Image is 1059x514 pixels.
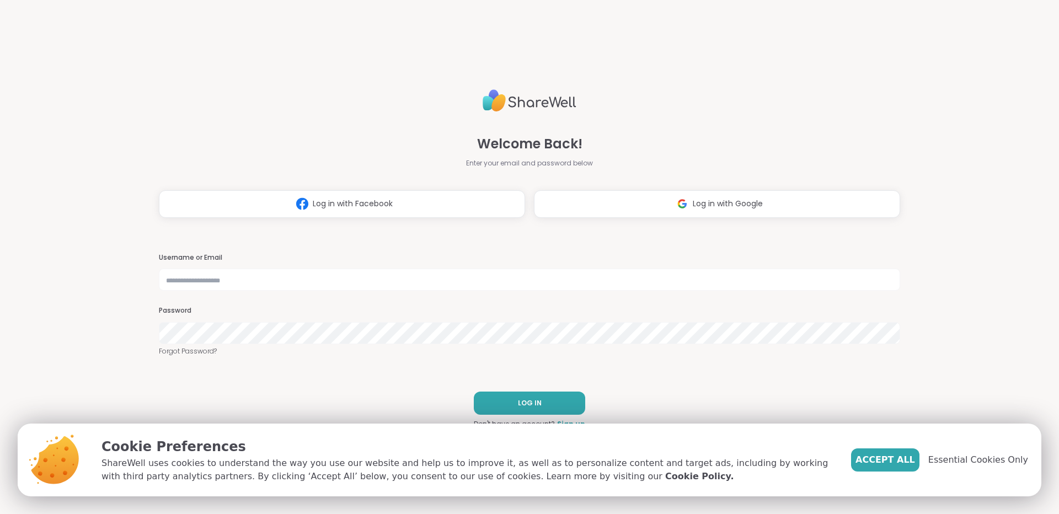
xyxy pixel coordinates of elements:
a: Cookie Policy. [665,470,734,483]
button: Accept All [851,448,919,472]
span: Accept All [855,453,915,467]
span: Don't have an account? [474,419,555,429]
span: Log in with Google [693,198,763,210]
img: ShareWell Logomark [292,194,313,214]
button: LOG IN [474,392,585,415]
a: Sign up [557,419,585,429]
img: ShareWell Logo [483,85,576,116]
a: Forgot Password? [159,346,900,356]
button: Log in with Google [534,190,900,218]
h3: Username or Email [159,253,900,263]
button: Log in with Facebook [159,190,525,218]
span: LOG IN [518,398,542,408]
h3: Password [159,306,900,315]
span: Welcome Back! [477,134,582,154]
p: ShareWell uses cookies to understand the way you use our website and help us to improve it, as we... [101,457,833,483]
span: Log in with Facebook [313,198,393,210]
p: Cookie Preferences [101,437,833,457]
img: ShareWell Logomark [672,194,693,214]
span: Essential Cookies Only [928,453,1028,467]
span: Enter your email and password below [466,158,593,168]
